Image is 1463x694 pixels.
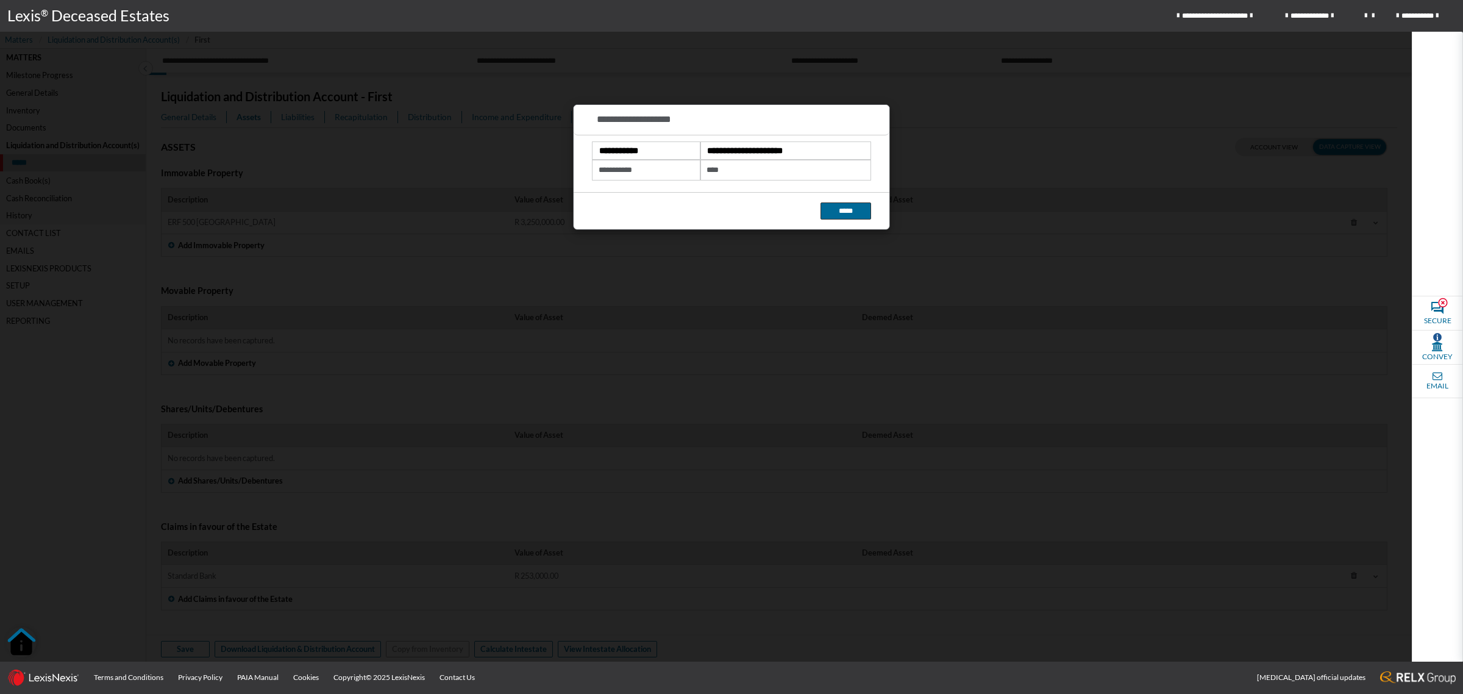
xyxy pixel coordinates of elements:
a: Privacy Policy [171,662,230,693]
a: Cookies [286,662,326,693]
img: LexisNexis_logo.0024414d.png [7,669,79,686]
span: Secure [1424,315,1451,326]
a: Copyright© 2025 LexisNexis [326,662,432,693]
p: ® [41,6,51,26]
a: Contact Us [432,662,482,693]
a: Terms and Conditions [87,662,171,693]
a: [MEDICAL_DATA] official updates [1250,662,1373,693]
a: PAIA Manual [230,662,286,693]
button: Open Resource Center [6,627,37,657]
span: Convey [1422,351,1453,362]
span: Email [1426,381,1448,392]
img: RELX_logo.65c3eebe.png [1380,671,1456,684]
